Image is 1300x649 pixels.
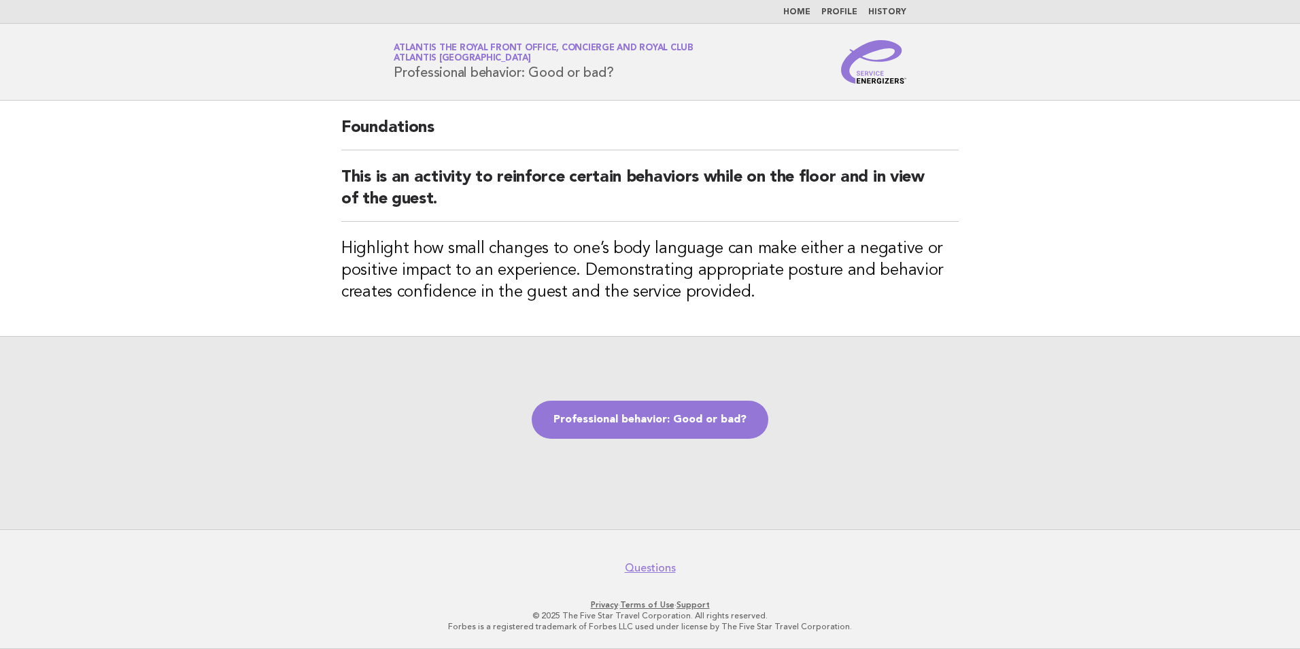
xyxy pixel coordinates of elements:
[341,117,959,150] h2: Foundations
[677,600,710,610] a: Support
[394,44,694,80] h1: Professional behavior: Good or bad?
[234,621,1066,632] p: Forbes is a registered trademark of Forbes LLC used under license by The Five Star Travel Corpora...
[341,167,959,222] h2: This is an activity to reinforce certain behaviors while on the floor and in view of the guest.
[341,238,959,303] h3: Highlight how small changes to one’s body language can make either a negative or positive impact ...
[841,40,906,84] img: Service Energizers
[394,54,531,63] span: Atlantis [GEOGRAPHIC_DATA]
[821,8,857,16] a: Profile
[625,561,676,575] a: Questions
[783,8,810,16] a: Home
[532,401,768,439] a: Professional behavior: Good or bad?
[394,44,694,63] a: Atlantis The Royal Front Office, Concierge and Royal ClubAtlantis [GEOGRAPHIC_DATA]
[868,8,906,16] a: History
[234,599,1066,610] p: · ·
[234,610,1066,621] p: © 2025 The Five Star Travel Corporation. All rights reserved.
[591,600,618,610] a: Privacy
[620,600,674,610] a: Terms of Use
